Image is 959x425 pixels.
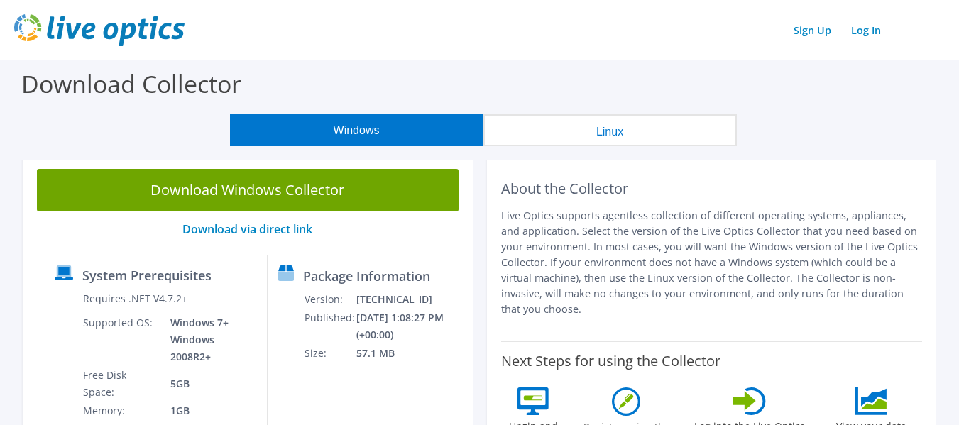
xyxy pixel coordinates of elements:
button: Linux [483,114,737,146]
td: 1GB [160,402,256,420]
td: Windows 7+ Windows 2008R2+ [160,314,256,366]
td: Size: [304,344,356,363]
a: Download Windows Collector [37,169,459,211]
td: Supported OS: [82,314,160,366]
label: System Prerequisites [82,268,212,282]
td: Published: [304,309,356,344]
td: [DATE] 1:08:27 PM (+00:00) [356,309,466,344]
a: Download via direct link [182,221,312,237]
td: Version: [304,290,356,309]
label: Download Collector [21,67,241,100]
img: live_optics_svg.svg [14,14,185,46]
td: Memory: [82,402,160,420]
label: Package Information [303,269,430,283]
td: Free Disk Space: [82,366,160,402]
label: Requires .NET V4.7.2+ [83,292,187,306]
button: Windows [230,114,483,146]
a: Sign Up [787,20,838,40]
td: 5GB [160,366,256,402]
a: Log In [844,20,888,40]
label: Next Steps for using the Collector [501,353,720,370]
td: 57.1 MB [356,344,466,363]
td: [TECHNICAL_ID] [356,290,466,309]
p: Live Optics supports agentless collection of different operating systems, appliances, and applica... [501,208,923,317]
h2: About the Collector [501,180,923,197]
